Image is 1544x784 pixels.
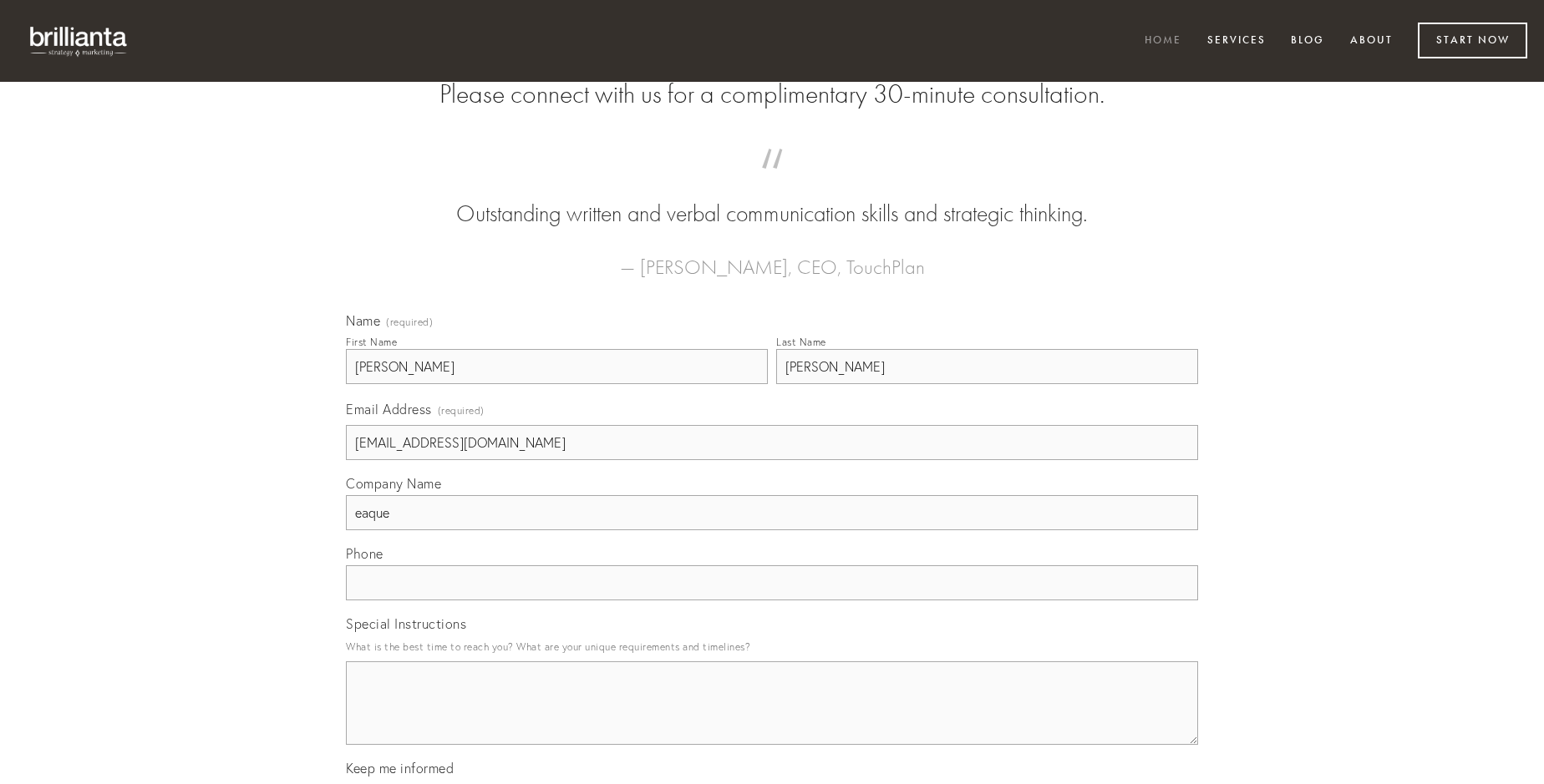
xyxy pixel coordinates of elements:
[346,336,397,348] div: First Name
[1134,28,1192,55] a: Home
[373,165,1171,198] span: “
[386,317,433,327] span: (required)
[1339,28,1404,55] a: About
[346,475,441,492] span: Company Name
[346,545,383,562] span: Phone
[438,399,485,422] span: (required)
[346,312,380,329] span: Name
[346,78,1198,110] h2: Please connect with us for a complimentary 30-minute consultation.
[346,635,1198,658] p: What is the best time to reach you? What are your unique requirements and timelines?
[776,336,826,348] div: Last Name
[346,401,432,417] span: Email Address
[17,17,142,65] img: brillianta - research, strategy, marketing
[1280,28,1335,55] a: Blog
[373,165,1171,230] blockquote: Outstanding written and verbal communication skills and strategic thinking.
[1196,28,1277,55] a: Services
[373,230,1171,284] figcaption: — [PERSON_NAME], CEO, TouchPlan
[346,615,466,632] span: Special Instructions
[346,760,454,776] span: Keep me informed
[1418,23,1527,58] a: Start Now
